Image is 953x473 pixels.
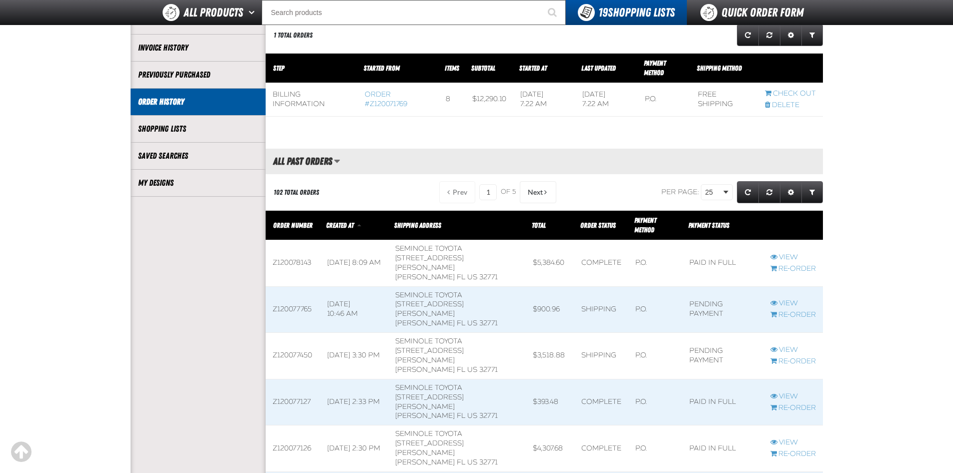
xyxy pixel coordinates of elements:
td: Complete [574,425,628,472]
td: [DATE] 2:30 PM [320,425,388,472]
span: Seminole Toyota [395,244,462,253]
td: [DATE] 7:22 AM [513,83,576,117]
a: Saved Searches [138,150,258,162]
td: Z120078143 [266,240,320,287]
span: Next Page [528,188,543,196]
td: Z120077765 [266,286,320,333]
td: Z120077450 [266,333,320,379]
a: Previously Purchased [138,69,258,81]
span: Started From [364,64,400,72]
span: [PERSON_NAME] [395,458,455,466]
a: Expand or Collapse Grid Settings [780,181,802,203]
a: Expand or Collapse Grid Filters [801,24,823,46]
span: Payment Method [634,216,656,234]
a: Refresh grid action [737,181,759,203]
a: Subtotal [471,64,495,72]
td: $5,384.60 [526,240,574,287]
td: Paid in full [682,379,763,425]
span: Seminole Toyota [395,429,462,438]
span: Shopping Lists [598,6,675,20]
span: Per page: [661,188,699,196]
span: US [467,458,477,466]
td: [DATE] 8:09 AM [320,240,388,287]
bdo: 32771 [479,273,498,281]
td: [DATE] 2:33 PM [320,379,388,425]
td: Complete [574,379,628,425]
div: 102 Total Orders [274,188,319,197]
td: Shipping [574,286,628,333]
span: FL [457,365,465,374]
td: $900.96 [526,286,574,333]
span: [STREET_ADDRESS][PERSON_NAME] [395,393,464,411]
input: Current page number [479,184,497,200]
span: All Products [184,4,243,22]
span: FL [457,273,465,281]
td: P.O. [638,83,691,117]
a: Re-Order Z120077126 order [770,449,816,459]
span: Seminole Toyota [395,337,462,345]
a: Delete checkout started from Z120071769 [765,101,816,110]
th: Row actions [758,54,823,83]
div: Scroll to the top [10,441,32,463]
a: View Z120077127 order [770,392,816,401]
span: [STREET_ADDRESS][PERSON_NAME] [395,346,464,364]
a: My Designs [138,177,258,189]
a: Shopping Lists [138,123,258,135]
a: View Z120077126 order [770,438,816,447]
span: [PERSON_NAME] [395,365,455,374]
th: Row actions [763,211,823,240]
a: Total [532,221,546,229]
td: 8 [439,83,465,117]
td: $393.48 [526,379,574,425]
td: Z120077127 [266,379,320,425]
h2: All Past Orders [266,156,332,167]
bdo: 32771 [479,365,498,374]
td: Pending payment [682,333,763,379]
a: Reset grid action [758,24,780,46]
button: Next Page [520,181,556,203]
td: P.O. [628,425,682,472]
a: Created At [326,221,355,229]
a: View Z120078143 order [770,253,816,262]
a: Re-Order Z120077127 order [770,403,816,413]
span: of 5 [501,188,516,197]
span: FL [457,458,465,466]
a: Expand or Collapse Grid Settings [780,24,802,46]
a: Re-Order Z120078143 order [770,264,816,274]
div: Billing Information [273,90,351,109]
span: FL [457,411,465,420]
a: Refresh grid action [737,24,759,46]
a: Re-Order Z120077765 order [770,310,816,320]
strong: 19 [598,6,608,20]
a: Continue checkout started from Z120071769 [765,89,816,99]
span: Seminole Toyota [395,383,462,392]
span: Payment Status [688,221,729,229]
td: [DATE] 10:46 AM [320,286,388,333]
span: US [467,273,477,281]
td: P.O. [628,333,682,379]
td: [DATE] 3:30 PM [320,333,388,379]
span: [STREET_ADDRESS][PERSON_NAME] [395,439,464,457]
a: Expand or Collapse Grid Filters [801,181,823,203]
a: View Z120077450 order [770,345,816,355]
td: Z120077126 [266,425,320,472]
td: $4,307.68 [526,425,574,472]
a: Order History [138,96,258,108]
span: US [467,411,477,420]
td: [DATE] 7:22 AM [575,83,638,117]
span: Step [273,64,284,72]
a: Reset grid action [758,181,780,203]
span: [PERSON_NAME] [395,273,455,281]
td: P.O. [628,286,682,333]
a: Order Number [273,221,313,229]
td: P.O. [628,379,682,425]
td: Shipping [574,333,628,379]
span: 25 [705,187,721,198]
a: Order Status [580,221,616,229]
a: Order #Z120071769 [365,90,407,108]
span: US [467,365,477,374]
span: Payment Method [644,59,666,77]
